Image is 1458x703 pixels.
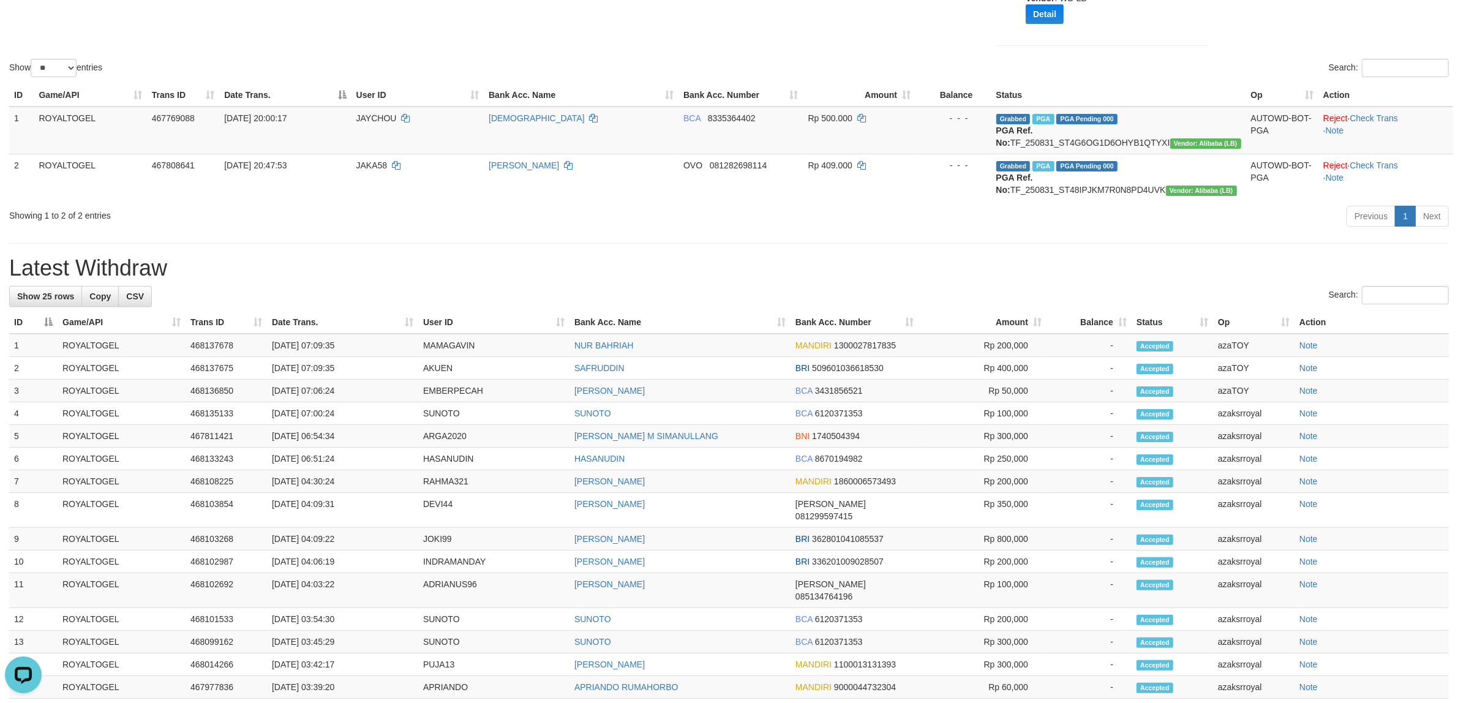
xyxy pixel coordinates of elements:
[919,608,1047,631] td: Rp 200,000
[574,408,611,418] a: SUNOTO
[683,113,701,123] span: BCA
[186,608,267,631] td: 468101533
[186,470,267,493] td: 468108225
[1323,160,1348,170] a: Reject
[803,84,915,107] th: Amount: activate to sort column ascending
[920,112,986,124] div: - - -
[1323,113,1348,123] a: Reject
[569,311,791,334] th: Bank Acc. Name: activate to sort column ascending
[1213,493,1295,528] td: azaksrroyal
[1137,432,1173,442] span: Accepted
[919,425,1047,448] td: Rp 300,000
[1299,340,1318,350] a: Note
[58,653,186,676] td: ROYALTOGEL
[1213,470,1295,493] td: azaksrroyal
[1213,608,1295,631] td: azaksrroyal
[267,608,418,631] td: [DATE] 03:54:30
[919,528,1047,551] td: Rp 800,000
[9,286,82,307] a: Show 25 rows
[1047,493,1132,528] td: -
[9,608,58,631] td: 12
[574,363,625,373] a: SAFRUDDIN
[795,592,852,601] span: Copy 085134764196 to clipboard
[1299,557,1318,566] a: Note
[17,291,74,301] span: Show 25 rows
[186,573,267,608] td: 468102692
[808,113,852,123] span: Rp 500.000
[795,534,810,544] span: BRI
[1395,206,1416,227] a: 1
[710,160,767,170] span: Copy 081282698114 to clipboard
[418,573,569,608] td: ADRIANUS96
[58,493,186,528] td: ROYALTOGEL
[795,637,813,647] span: BCA
[1329,286,1449,304] label: Search:
[1137,477,1173,487] span: Accepted
[9,551,58,573] td: 10
[1318,84,1453,107] th: Action
[795,660,832,669] span: MANDIRI
[1318,107,1453,154] td: · ·
[1047,573,1132,608] td: -
[186,334,267,357] td: 468137678
[1026,4,1064,24] button: Detail
[1299,431,1318,441] a: Note
[683,160,702,170] span: OVO
[1056,114,1118,124] span: PGA Pending
[1047,311,1132,334] th: Balance: activate to sort column ascending
[186,653,267,676] td: 468014266
[1047,448,1132,470] td: -
[9,334,58,357] td: 1
[186,551,267,573] td: 468102987
[1299,579,1318,589] a: Note
[418,631,569,653] td: SUNOTO
[708,113,756,123] span: Copy 8335364402 to clipboard
[574,637,611,647] a: SUNOTO
[574,614,611,624] a: SUNOTO
[1047,676,1132,699] td: -
[834,660,896,669] span: Copy 1100013131393 to clipboard
[418,493,569,528] td: DEVI44
[991,84,1246,107] th: Status
[31,59,77,77] select: Showentries
[574,476,645,486] a: [PERSON_NAME]
[795,476,832,486] span: MANDIRI
[1299,363,1318,373] a: Note
[991,154,1246,201] td: TF_250831_ST48IPJKM7R0N8PD4UVK
[1137,364,1173,374] span: Accepted
[418,334,569,357] td: MAMAGAVIN
[1056,161,1118,171] span: PGA Pending
[834,340,896,350] span: Copy 1300027817835 to clipboard
[795,511,852,521] span: Copy 081299597415 to clipboard
[815,614,863,624] span: Copy 6120371353 to clipboard
[9,631,58,653] td: 13
[919,448,1047,470] td: Rp 250,000
[1213,631,1295,653] td: azaksrroyal
[919,631,1047,653] td: Rp 300,000
[58,402,186,425] td: ROYALTOGEL
[919,493,1047,528] td: Rp 350,000
[186,425,267,448] td: 467811421
[267,551,418,573] td: [DATE] 04:06:19
[1347,206,1396,227] a: Previous
[267,425,418,448] td: [DATE] 06:54:34
[1246,154,1318,201] td: AUTOWD-BOT-PGA
[418,425,569,448] td: ARGA2020
[1047,631,1132,653] td: -
[9,84,34,107] th: ID
[186,676,267,699] td: 467977836
[418,448,569,470] td: HASANUDIN
[795,431,810,441] span: BNI
[574,340,633,350] a: NUR BAHRIAH
[574,499,645,509] a: [PERSON_NAME]
[1326,126,1344,135] a: Note
[834,682,896,692] span: Copy 9000044732304 to clipboard
[418,402,569,425] td: SUNOTO
[1137,535,1173,545] span: Accepted
[920,159,986,171] div: - - -
[1213,448,1295,470] td: azaksrroyal
[126,291,144,301] span: CSV
[1299,660,1318,669] a: Note
[34,154,146,201] td: ROYALTOGEL
[34,107,146,154] td: ROYALTOGEL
